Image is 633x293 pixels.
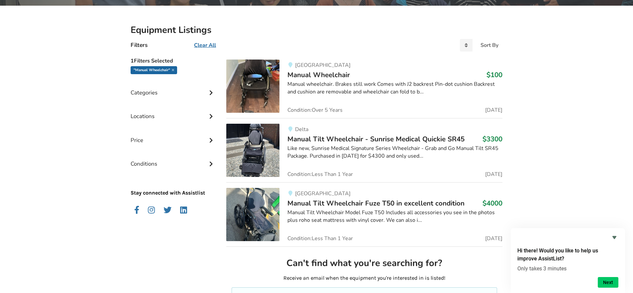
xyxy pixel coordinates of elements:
[482,199,502,208] h3: $4000
[131,147,216,171] div: Conditions
[287,80,502,96] div: Manual wheelchair. Brakes still work Comes with J2 backrest Pin-dot cushion Backrest and cushion ...
[517,233,618,288] div: Hi there! Would you like to help us improve AssistList?
[485,236,502,241] span: [DATE]
[287,172,353,177] span: Condition: Less Than 1 Year
[131,76,216,99] div: Categories
[131,54,216,66] h5: 1 Filters Selected
[287,145,502,160] div: Like new, Sunrise Medical Signature Series Wheelchair - Grab and Go Manual Tilt SR45 Package. Pur...
[131,99,216,123] div: Locations
[486,71,502,79] h3: $100
[287,134,465,144] span: Manual Tilt Wheelchair - Sunrise Medical Quickie SR45
[287,236,353,241] span: Condition: Less Than 1 Year
[485,172,502,177] span: [DATE]
[287,209,502,224] div: Manual Tilt Wheelchair Model Fuze T50 Includes all accessories you see in the photos plus roho se...
[131,171,216,197] p: Stay connected with Assistlist
[485,107,502,113] span: [DATE]
[131,123,216,147] div: Price
[295,62,351,69] span: [GEOGRAPHIC_DATA]
[295,126,308,133] span: Delta
[131,66,177,74] div: "manual wheelchair"
[226,60,279,113] img: mobility-manual wheelchair
[517,265,618,272] p: Only takes 3 minutes
[226,124,279,177] img: mobility-manual tilt wheelchair - sunrise medical quickie sr45
[287,199,465,208] span: Manual Tilt Wheelchair Fuze T50 in excellent condition
[287,70,350,79] span: Manual Wheelchair
[232,257,497,269] h2: Can't find what you're searching for?
[226,118,502,182] a: mobility-manual tilt wheelchair - sunrise medical quickie sr45DeltaManual Tilt Wheelchair - Sunri...
[287,107,343,113] span: Condition: Over 5 Years
[598,277,618,288] button: Next question
[517,247,618,263] h2: Hi there! Would you like to help us improve AssistList?
[610,233,618,241] button: Hide survey
[226,188,279,241] img: mobility-manual tilt wheelchair fuze t50 in excellent condition
[482,135,502,143] h3: $3300
[131,24,502,36] h2: Equipment Listings
[295,190,351,197] span: [GEOGRAPHIC_DATA]
[226,182,502,246] a: mobility-manual tilt wheelchair fuze t50 in excellent condition[GEOGRAPHIC_DATA]Manual Tilt Wheel...
[131,41,148,49] h4: Filters
[232,274,497,282] p: Receive an email when the equipment you're interested in is listed!
[194,42,216,49] u: Clear All
[226,60,502,118] a: mobility-manual wheelchair[GEOGRAPHIC_DATA]Manual Wheelchair$100Manual wheelchair. Brakes still w...
[480,43,498,48] div: Sort By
